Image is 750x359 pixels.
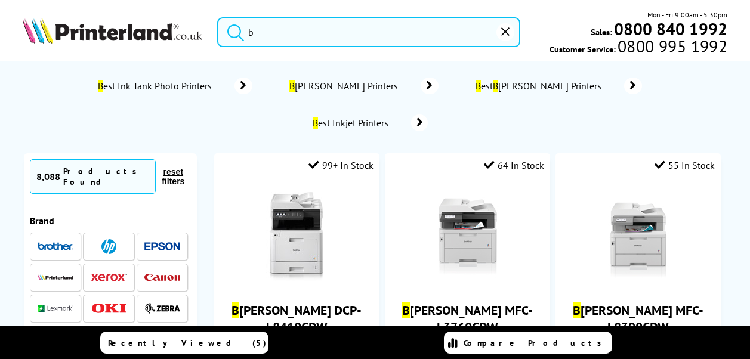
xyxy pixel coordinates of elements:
[444,332,612,354] a: Compare Products
[232,302,239,318] mark: B
[594,192,683,281] img: brother-MFC-L8390CDW-front-small.jpg
[288,78,439,94] a: B[PERSON_NAME] Printers
[573,302,703,335] a: B[PERSON_NAME] MFC-L8390CDW
[484,159,544,171] div: 64 In Stock
[98,80,103,92] mark: B
[616,41,727,52] span: 0800 995 1992
[23,18,202,44] img: Printerland Logo
[100,332,268,354] a: Recently Viewed (5)
[144,242,180,251] img: Epson
[474,80,606,92] span: est [PERSON_NAME] Printers
[313,117,318,129] mark: B
[91,273,127,281] img: Xerox
[474,78,642,94] a: BestB[PERSON_NAME] Printers
[550,41,727,55] span: Customer Service:
[108,338,267,348] span: Recently Viewed (5)
[647,9,727,20] span: Mon - Fri 9:00am - 5:30pm
[30,215,54,227] span: Brand
[38,242,73,250] img: Brother
[493,80,498,92] mark: B
[144,274,180,281] img: Canon
[289,80,295,92] mark: B
[101,239,116,254] img: HP
[156,166,191,187] button: reset filters
[288,80,403,92] span: [PERSON_NAME] Printers
[23,18,202,46] a: Printerland Logo
[97,80,217,92] span: est Ink Tank Photo Printers
[38,305,73,312] img: Lexmark
[310,117,393,129] span: est Inkjet Printers
[591,26,612,38] span: Sales:
[252,192,341,281] img: DCP-L8410CDW-FRONT-small.jpg
[655,159,715,171] div: 55 In Stock
[402,302,410,318] mark: B
[464,338,608,348] span: Compare Products
[144,302,180,314] img: Zebra
[232,302,362,335] a: B[PERSON_NAME] DCP-L8410CDW
[36,171,60,182] span: 8,088
[91,304,127,314] img: OKI
[476,80,481,92] mark: B
[63,166,149,187] div: Products Found
[217,17,520,47] input: Search product or brand
[612,23,727,35] a: 0800 840 1992
[38,274,73,280] img: Printerland
[97,78,252,94] a: Best Ink Tank Photo Printers
[310,114,428,131] a: Best Inkjet Printers
[308,159,374,171] div: 99+ In Stock
[423,192,513,281] img: brother-MFC-L3760CDW-front-small.jpg
[402,302,533,335] a: B[PERSON_NAME] MFC-L3760CDW
[573,302,581,318] mark: B
[614,18,727,40] b: 0800 840 1992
